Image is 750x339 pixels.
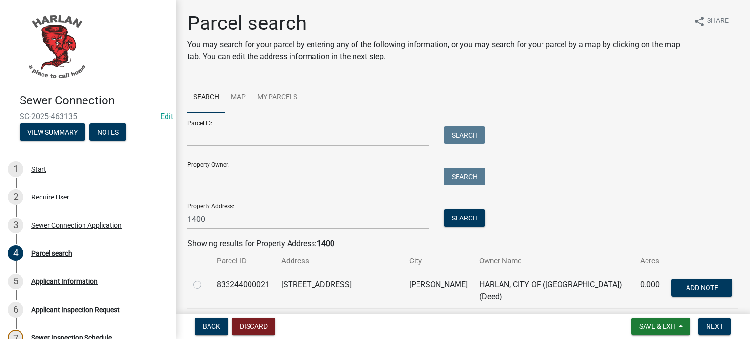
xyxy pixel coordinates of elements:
[31,250,72,257] div: Parcel search
[474,250,634,273] th: Owner Name
[639,322,677,330] span: Save & Exit
[706,322,723,330] span: Next
[195,318,228,335] button: Back
[634,273,666,308] td: 0.000
[160,112,173,121] a: Edit
[474,273,634,308] td: HARLAN, CITY OF ([GEOGRAPHIC_DATA]) (Deed)
[403,250,474,273] th: City
[8,302,23,318] div: 6
[444,126,485,144] button: Search
[203,322,220,330] span: Back
[444,168,485,185] button: Search
[693,16,705,27] i: share
[686,283,718,291] span: Add Note
[187,39,686,62] p: You may search for your parcel by entering any of the following information, or you may search fo...
[89,123,126,141] button: Notes
[20,10,93,83] img: City of Harlan, Iowa
[20,129,85,137] wm-modal-confirm: Summary
[31,194,69,200] div: Require User
[20,112,156,121] span: SC-2025-463135
[8,218,23,233] div: 3
[444,209,485,227] button: Search
[225,82,251,113] a: Map
[634,250,666,273] th: Acres
[698,318,731,335] button: Next
[8,189,23,205] div: 2
[31,306,120,313] div: Applicant Inspection Request
[160,112,173,121] wm-modal-confirm: Edit Application Number
[275,250,403,273] th: Address
[8,245,23,261] div: 4
[232,318,275,335] button: Discard
[707,16,729,27] span: Share
[211,273,275,308] td: 833244000021
[317,239,334,248] strong: 1400
[671,279,732,297] button: Add Note
[686,12,736,31] button: shareShare
[631,318,690,335] button: Save & Exit
[251,82,303,113] a: My Parcels
[20,94,168,108] h4: Sewer Connection
[211,250,275,273] th: Parcel ID
[187,238,738,250] div: Showing results for Property Address:
[403,273,474,308] td: [PERSON_NAME]
[187,12,686,35] h1: Parcel search
[89,129,126,137] wm-modal-confirm: Notes
[8,274,23,289] div: 5
[20,123,85,141] button: View Summary
[187,82,225,113] a: Search
[8,161,23,177] div: 1
[31,278,98,285] div: Applicant Information
[275,273,403,308] td: [STREET_ADDRESS]
[31,166,46,173] div: Start
[31,222,122,229] div: Sewer Connection Application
